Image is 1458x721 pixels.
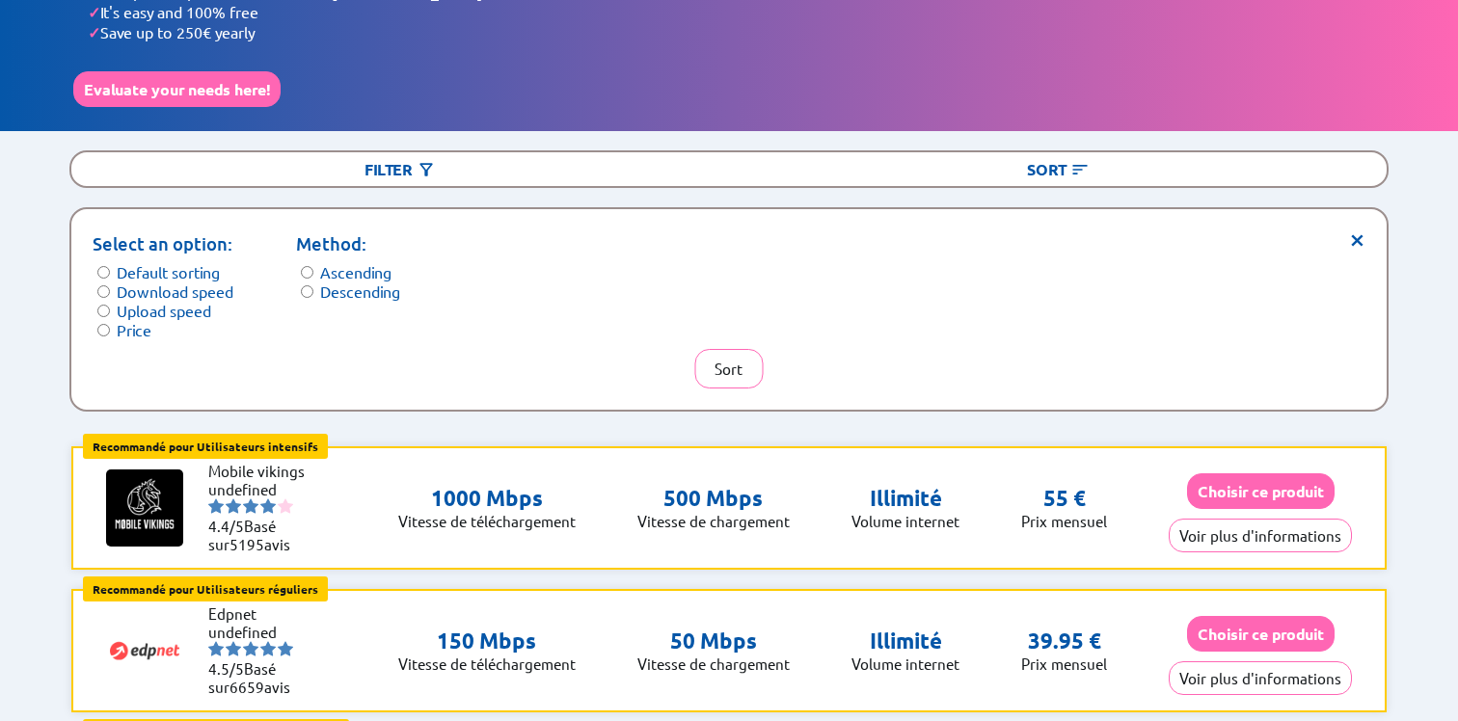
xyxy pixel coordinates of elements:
p: 55 € [1043,485,1086,512]
img: starnr2 [226,498,241,514]
img: Logo of Mobile vikings [106,469,183,547]
li: Mobile vikings [208,462,324,480]
p: Prix mensuel [1021,654,1107,673]
p: Vitesse de télé­chargement [398,512,576,530]
button: Voir plus d'informations [1169,661,1352,695]
b: Recommandé pour Utilisateurs réguliers [93,581,318,597]
span: ✓ [88,2,100,22]
p: 1000 Mbps [398,485,576,512]
p: 39.95 € [1028,628,1101,654]
button: Sort [694,349,763,388]
button: Evaluate your needs here! [73,71,281,107]
p: Vitesse de chargement [637,654,790,673]
p: Illimité [851,628,959,654]
button: Choisir ce produit [1187,616,1335,652]
div: Sort [729,152,1387,186]
img: starnr1 [208,498,224,514]
label: Download speed [117,281,233,301]
p: Illimité [851,485,959,512]
label: Default sorting [117,262,220,281]
li: undefined [208,623,324,641]
img: starnr3 [243,641,258,656]
span: 6659 [229,678,264,696]
img: starnr4 [260,641,276,656]
span: ✓ [88,22,100,42]
p: Volume internet [851,654,959,673]
label: Upload speed [117,301,211,320]
div: Filter [71,152,729,186]
img: starnr3 [243,498,258,514]
a: Choisir ce produit [1187,482,1335,500]
a: Choisir ce produit [1187,625,1335,643]
li: It's easy and 100% free [88,2,1386,22]
img: Button open the filtering menu [417,160,436,179]
p: Method: [296,230,400,257]
li: Edpnet [208,604,324,623]
img: Button open the sorting menu [1070,160,1090,179]
img: starnr5 [278,641,293,656]
p: Vitesse de chargement [637,512,790,530]
a: Voir plus d'informations [1169,526,1352,545]
p: Vitesse de télé­chargement [398,654,576,673]
label: Ascending [320,262,391,281]
li: Save up to 250€ yearly [88,22,1386,42]
p: Select an option: [93,230,233,257]
img: starnr2 [226,641,241,656]
button: Voir plus d'informations [1169,519,1352,552]
p: Volume internet [851,512,959,530]
p: 50 Mbps [637,628,790,654]
b: Recommandé pour Utilisateurs intensifs [93,439,318,454]
img: starnr1 [208,641,224,656]
p: 500 Mbps [637,485,790,512]
span: 4.5/5 [208,659,244,678]
p: 150 Mbps [398,628,576,654]
li: undefined [208,480,324,498]
label: Price [117,320,151,339]
img: Logo of Edpnet [106,612,183,689]
span: 4.4/5 [208,517,244,535]
a: Voir plus d'informations [1169,669,1352,687]
button: Choisir ce produit [1187,473,1335,509]
img: starnr4 [260,498,276,514]
p: Prix mensuel [1021,512,1107,530]
label: Descending [320,281,400,301]
img: starnr5 [278,498,293,514]
span: × [1349,230,1365,245]
span: 5195 [229,535,264,553]
li: Basé sur avis [208,659,324,696]
li: Basé sur avis [208,517,324,553]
